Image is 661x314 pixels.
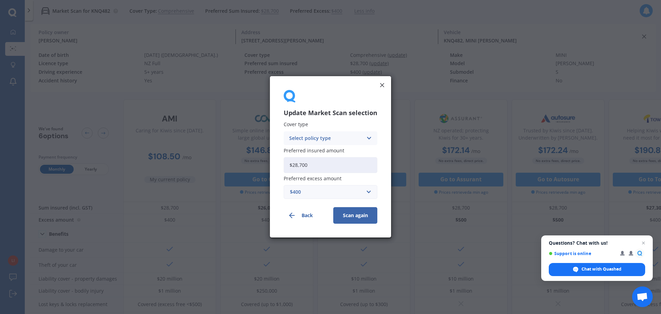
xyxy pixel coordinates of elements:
[284,109,377,117] h3: Update Market Scan selection
[549,251,615,256] span: Support is online
[549,240,645,246] span: Questions? Chat with us!
[284,175,342,182] span: Preferred excess amount
[632,286,653,307] div: Open chat
[284,121,308,128] span: Cover type
[284,207,328,224] button: Back
[333,207,377,224] button: Scan again
[289,134,363,142] div: Select policy type
[549,263,645,276] div: Chat with Quashed
[290,189,363,196] div: $400
[581,266,621,272] span: Chat with Quashed
[639,239,648,247] span: Close chat
[284,147,344,154] span: Preferred insured amount
[284,157,377,173] input: Enter amount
